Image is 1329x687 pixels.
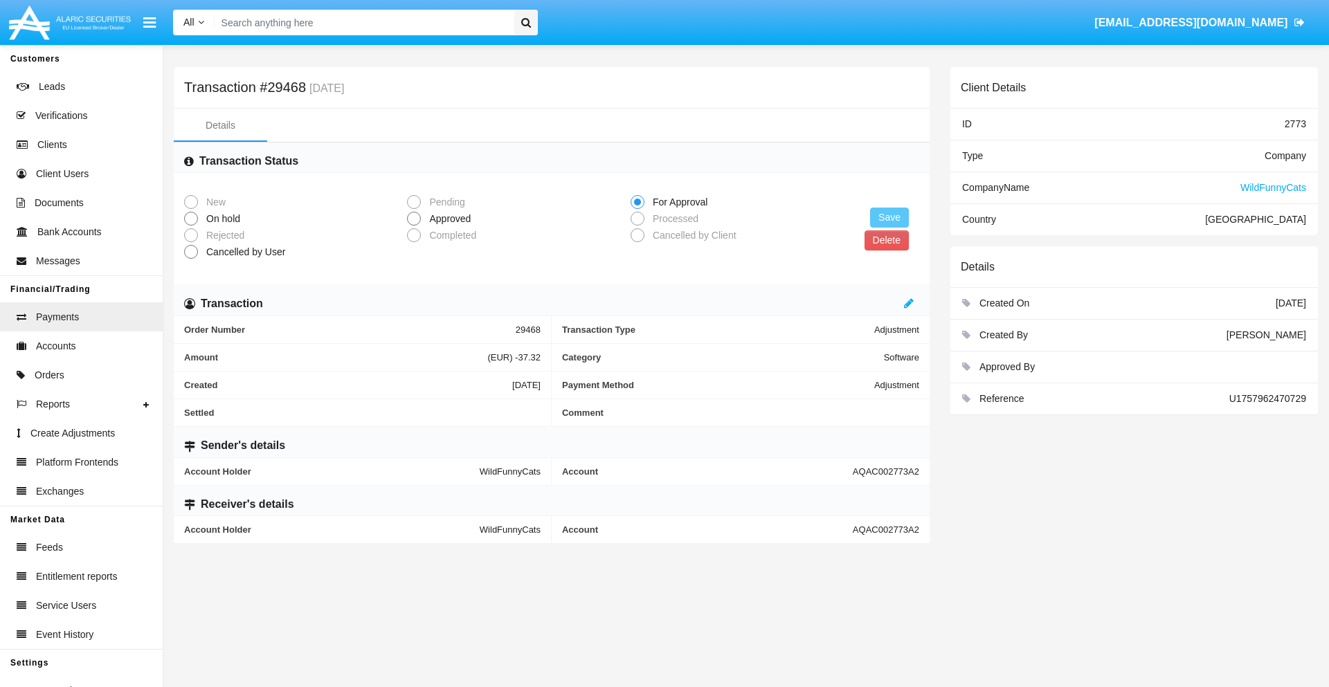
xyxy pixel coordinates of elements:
[562,352,884,363] span: Category
[184,82,344,94] h5: Transaction #29468
[37,138,67,152] span: Clients
[184,466,480,477] span: Account Holder
[961,260,995,273] h6: Details
[183,17,195,28] span: All
[979,297,1029,309] span: Created On
[421,212,474,226] span: Approved
[184,352,487,363] span: Amount
[487,352,541,363] span: (EUR) -37.32
[35,368,64,383] span: Orders
[198,245,289,259] span: Cancelled by User
[199,154,298,169] h6: Transaction Status
[35,109,87,123] span: Verifications
[979,329,1028,340] span: Created By
[36,569,118,584] span: Entitlement reports
[215,10,509,35] input: Search
[421,228,480,243] span: Completed
[1229,393,1306,404] span: U1757962470729
[1285,118,1306,129] span: 2773
[962,150,983,161] span: Type
[36,254,80,268] span: Messages
[1094,17,1287,28] span: [EMAIL_ADDRESS][DOMAIN_NAME]
[198,212,244,226] span: On hold
[979,393,1024,404] span: Reference
[198,228,248,243] span: Rejected
[184,407,541,418] span: Settled
[962,182,1029,193] span: Company Name
[36,484,84,499] span: Exchanges
[1227,329,1306,340] span: [PERSON_NAME]
[962,214,996,225] span: Country
[201,296,263,311] h6: Transaction
[853,524,919,535] span: AQAC002773A2
[962,118,972,129] span: ID
[39,80,65,94] span: Leads
[7,2,133,43] img: Logo image
[853,466,919,477] span: AQAC002773A2
[198,195,229,210] span: New
[36,397,70,412] span: Reports
[206,118,235,133] div: Details
[184,380,512,390] span: Created
[961,81,1026,94] h6: Client Details
[480,524,541,535] span: WildFunnyCats
[36,310,79,324] span: Payments
[1240,182,1306,193] span: WildFunnyCats
[1205,214,1306,225] span: [GEOGRAPHIC_DATA]
[36,598,96,613] span: Service Users
[644,195,711,210] span: For Approval
[516,324,541,335] span: 29468
[36,540,63,555] span: Feeds
[201,438,285,453] h6: Sender's details
[562,407,919,418] span: Comment
[306,83,344,94] small: [DATE]
[979,361,1035,372] span: Approved By
[870,208,909,228] button: Save
[36,455,118,470] span: Platform Frontends
[173,15,215,30] a: All
[36,628,93,642] span: Event History
[644,228,740,243] span: Cancelled by Client
[644,212,702,226] span: Processed
[421,195,468,210] span: Pending
[562,324,874,335] span: Transaction Type
[562,380,874,390] span: Payment Method
[184,324,516,335] span: Order Number
[30,426,115,441] span: Create Adjustments
[36,167,89,181] span: Client Users
[201,497,294,512] h6: Receiver's details
[1276,297,1306,309] span: [DATE]
[184,524,480,535] span: Account Holder
[1265,150,1306,161] span: Company
[865,230,909,250] button: Delete
[480,466,541,477] span: WildFunnyCats
[35,196,84,210] span: Documents
[36,339,76,354] span: Accounts
[37,225,102,239] span: Bank Accounts
[874,380,919,390] span: Adjustment
[874,324,919,335] span: Adjustment
[512,380,541,390] span: [DATE]
[884,352,919,363] span: Software
[562,466,853,477] span: Account
[562,524,853,535] span: Account
[1088,3,1312,42] a: [EMAIL_ADDRESS][DOMAIN_NAME]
